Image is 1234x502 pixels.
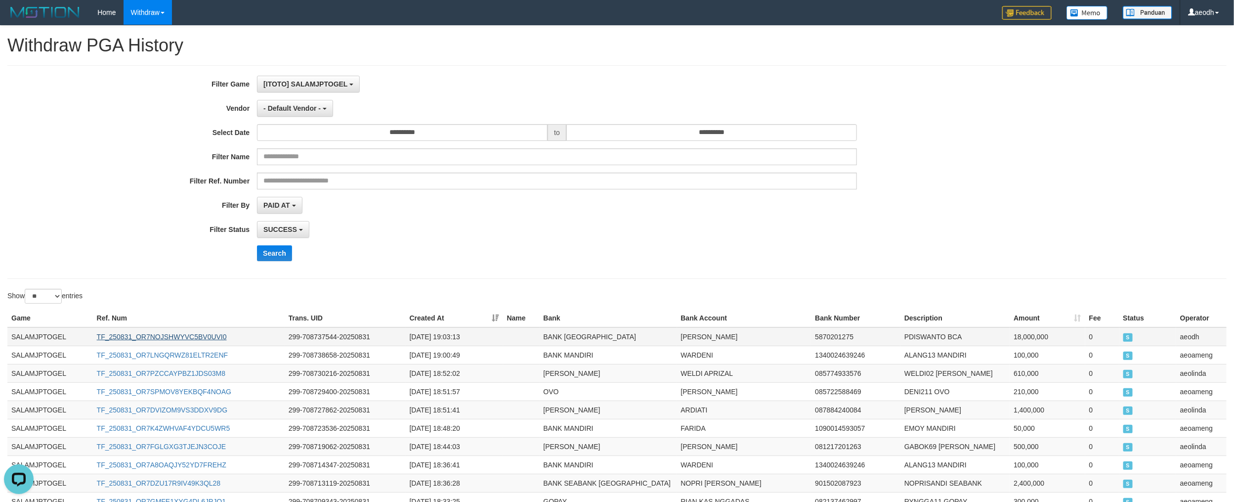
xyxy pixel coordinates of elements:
[285,309,406,327] th: Trans. UID
[1010,327,1085,346] td: 18,000,000
[503,309,540,327] th: Name
[1085,419,1119,437] td: 0
[811,327,900,346] td: 5870201275
[406,401,503,419] td: [DATE] 18:51:41
[1123,388,1133,397] span: SUCCESS
[7,364,93,382] td: SALAMJPTOGEL
[1176,382,1227,401] td: aeoameng
[540,401,677,419] td: [PERSON_NAME]
[1085,401,1119,419] td: 0
[1085,309,1119,327] th: Fee
[285,346,406,364] td: 299-708738658-20250831
[97,461,226,469] a: TF_250831_OR7A8OAQJY52YD7FREHZ
[677,364,811,382] td: WELDI APRIZAL
[1123,425,1133,433] span: SUCCESS
[7,382,93,401] td: SALAMJPTOGEL
[1176,309,1227,327] th: Operator
[263,201,290,209] span: PAID AT
[900,364,1010,382] td: WELDI02 [PERSON_NAME]
[257,245,292,261] button: Search
[285,456,406,474] td: 299-708714347-20250831
[257,221,309,238] button: SUCCESS
[406,364,503,382] td: [DATE] 18:52:02
[900,346,1010,364] td: ALANG13 MANDIRI
[1176,327,1227,346] td: aeodh
[1085,382,1119,401] td: 0
[811,437,900,456] td: 081217201263
[900,309,1010,327] th: Description
[406,382,503,401] td: [DATE] 18:51:57
[1123,443,1133,452] span: SUCCESS
[1176,437,1227,456] td: aeolinda
[1176,474,1227,492] td: aeoameng
[1085,474,1119,492] td: 0
[285,437,406,456] td: 299-708719062-20250831
[97,333,227,341] a: TF_250831_OR7NOJSHWYVC5BV0UVI0
[1010,382,1085,401] td: 210,000
[285,401,406,419] td: 299-708727862-20250831
[1176,364,1227,382] td: aeolinda
[97,369,225,377] a: TF_250831_OR7PZCCAYPBZ1JDS03M8
[1010,309,1085,327] th: Amount: activate to sort column ascending
[97,388,231,396] a: TF_250831_OR7SPMOV8YEKBQF4NOAG
[1123,352,1133,360] span: SUCCESS
[263,80,347,88] span: [ITOTO] SALAMJPTOGEL
[257,76,360,92] button: [ITOTO] SALAMJPTOGEL
[406,309,503,327] th: Created At: activate to sort column ascending
[406,346,503,364] td: [DATE] 19:00:49
[677,382,811,401] td: [PERSON_NAME]
[1176,346,1227,364] td: aeoameng
[1085,456,1119,474] td: 0
[7,36,1227,55] h1: Withdraw PGA History
[1123,480,1133,488] span: SUCCESS
[285,419,406,437] td: 299-708723536-20250831
[7,456,93,474] td: SALAMJPTOGEL
[811,474,900,492] td: 901502087923
[811,309,900,327] th: Bank Number
[1010,419,1085,437] td: 50,000
[900,401,1010,419] td: [PERSON_NAME]
[257,100,333,117] button: - Default Vendor -
[1010,437,1085,456] td: 500,000
[263,104,321,112] span: - Default Vendor -
[811,364,900,382] td: 085774933576
[900,456,1010,474] td: ALANG13 MANDIRI
[677,456,811,474] td: WARDENI
[97,406,228,414] a: TF_250831_OR7DVIZOM9VS3DDXV9DG
[97,424,230,432] a: TF_250831_OR7K4ZWHVAF4YDCU5WR5
[677,346,811,364] td: WARDENI
[1176,419,1227,437] td: aeoameng
[1066,6,1108,20] img: Button%20Memo.svg
[900,474,1010,492] td: NOPRISANDI SEABANK
[900,327,1010,346] td: PDISWANTO BCA
[257,197,302,214] button: PAID AT
[540,364,677,382] td: [PERSON_NAME]
[406,327,503,346] td: [DATE] 19:03:13
[93,309,285,327] th: Ref. Num
[7,419,93,437] td: SALAMJPTOGEL
[1123,370,1133,378] span: SUCCESS
[540,327,677,346] td: BANK [GEOGRAPHIC_DATA]
[7,289,83,304] label: Show entries
[548,124,566,141] span: to
[811,456,900,474] td: 1340024639246
[7,401,93,419] td: SALAMJPTOGEL
[7,309,93,327] th: Game
[1123,461,1133,470] span: SUCCESS
[406,419,503,437] td: [DATE] 18:48:20
[1176,456,1227,474] td: aeoameng
[540,346,677,364] td: BANK MANDIRI
[677,474,811,492] td: NOPRI [PERSON_NAME]
[1010,364,1085,382] td: 610,000
[1002,6,1052,20] img: Feedback.jpg
[540,309,677,327] th: Bank
[540,437,677,456] td: [PERSON_NAME]
[900,437,1010,456] td: GABOK69 [PERSON_NAME]
[7,346,93,364] td: SALAMJPTOGEL
[4,4,34,34] button: Open LiveChat chat widget
[900,419,1010,437] td: EMOY MANDIRI
[1010,346,1085,364] td: 100,000
[263,226,297,233] span: SUCCESS
[7,5,83,20] img: MOTION_logo.png
[677,309,811,327] th: Bank Account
